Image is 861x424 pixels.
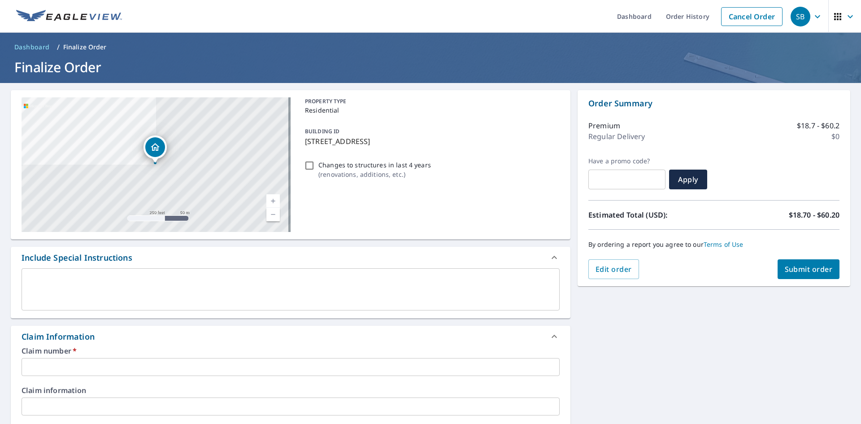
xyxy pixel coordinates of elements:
a: Dashboard [11,40,53,54]
div: Include Special Instructions [22,252,132,264]
div: Include Special Instructions [11,247,570,268]
div: Claim Information [22,331,95,343]
li: / [57,42,60,52]
p: Changes to structures in last 4 years [318,160,431,170]
a: Current Level 17, Zoom Out [266,208,280,221]
a: Current Level 17, Zoom In [266,194,280,208]
p: By ordering a report you agree to our [588,240,839,249]
p: Residential [305,105,556,115]
button: Submit order [778,259,840,279]
span: Edit order [596,264,632,274]
p: Premium [588,120,620,131]
a: Terms of Use [704,240,744,249]
label: Claim information [22,387,560,394]
span: Submit order [785,264,833,274]
button: Edit order [588,259,639,279]
h1: Finalize Order [11,58,850,76]
p: $0 [831,131,839,142]
p: Finalize Order [63,43,107,52]
p: BUILDING ID [305,127,339,135]
nav: breadcrumb [11,40,850,54]
p: PROPERTY TYPE [305,97,556,105]
span: Apply [676,175,700,184]
p: $18.7 - $60.2 [797,120,839,131]
a: Cancel Order [721,7,783,26]
div: Claim Information [11,326,570,347]
button: Apply [669,170,707,189]
p: Estimated Total (USD): [588,210,714,220]
img: EV Logo [16,10,122,23]
label: Have a promo code? [588,157,665,165]
label: Claim number [22,347,560,354]
span: Dashboard [14,43,50,52]
p: Regular Delivery [588,131,645,142]
p: Order Summary [588,97,839,109]
div: Dropped pin, building 1, Residential property, 8 E Mile Rd Stockton, CA 95212 [143,136,167,163]
p: ( renovations, additions, etc. ) [318,170,431,179]
p: [STREET_ADDRESS] [305,136,556,147]
div: SB [791,7,810,26]
p: $18.70 - $60.20 [789,210,839,220]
